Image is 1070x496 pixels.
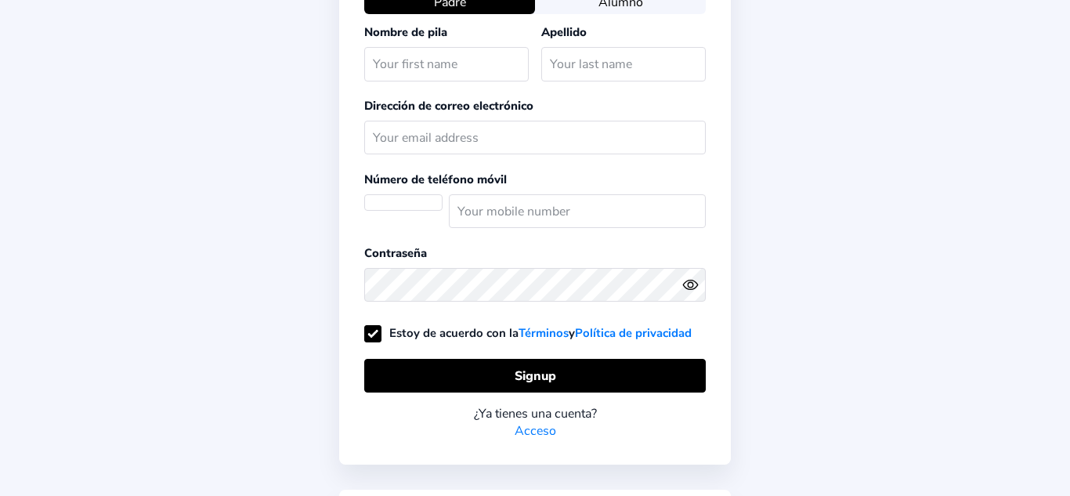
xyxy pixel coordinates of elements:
[541,24,587,40] label: Apellido
[364,121,706,154] input: Your email address
[364,359,706,393] button: Signup
[575,325,692,341] a: Política de privacidad
[682,277,699,293] ion-icon: eye outline
[541,47,706,81] input: Your last name
[364,98,533,114] label: Dirección de correo electrónico
[682,277,706,293] button: eye outlineeye off outline
[364,24,447,40] label: Nombre de pila
[519,325,569,341] a: Términos
[364,245,427,261] label: Contraseña
[364,405,706,422] div: ¿Ya tienes una cuenta?
[515,422,556,440] a: Acceso
[449,194,706,228] input: Your mobile number
[364,47,529,81] input: Your first name
[364,325,692,341] label: Estoy de acuerdo con la y
[364,172,507,187] label: Número de teléfono móvil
